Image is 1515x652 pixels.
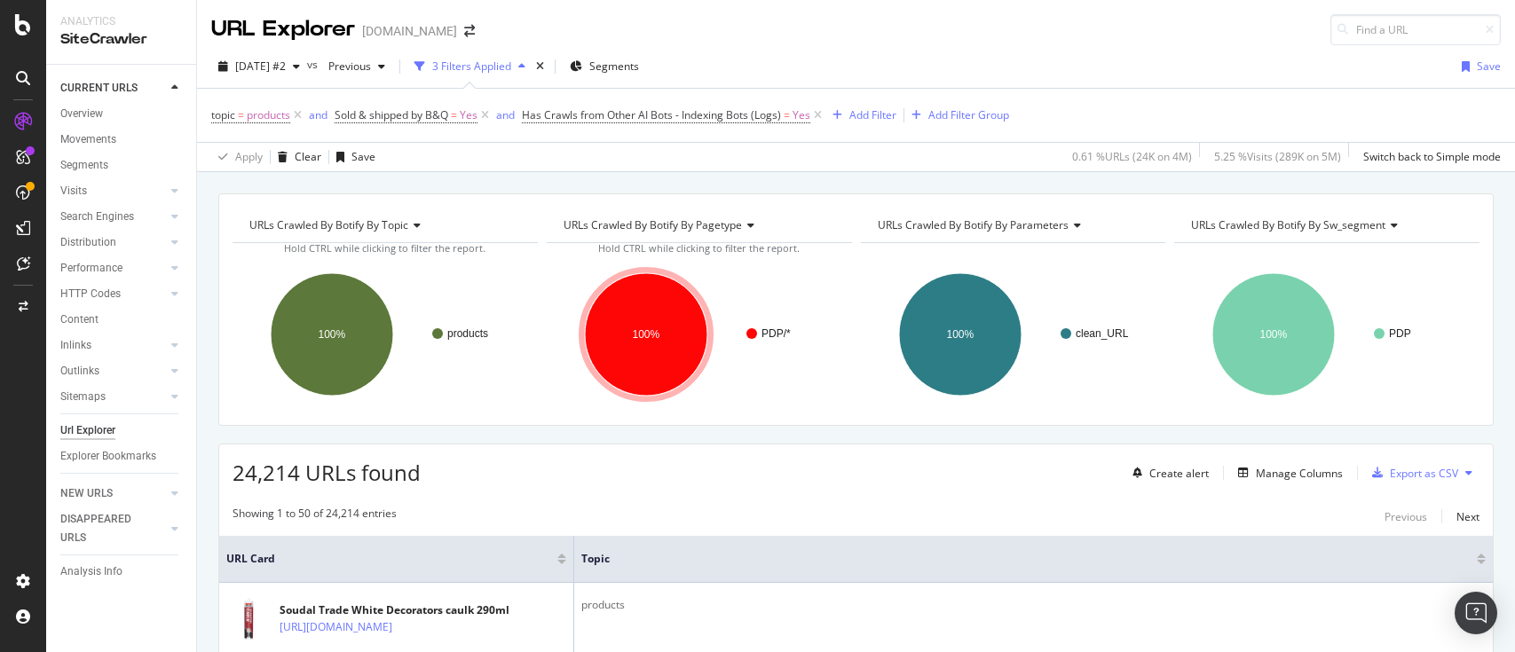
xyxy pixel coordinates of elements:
span: Yes [793,103,810,128]
div: 3 Filters Applied [432,59,511,74]
span: Segments [589,59,639,74]
span: Yes [460,103,477,128]
text: 100% [946,328,974,341]
span: 2025 Sep. 15th #2 [235,59,286,74]
button: Export as CSV [1365,459,1458,487]
button: Switch back to Simple mode [1356,143,1501,171]
text: 100% [1260,328,1288,341]
a: Explorer Bookmarks [60,447,184,466]
div: Search Engines [60,208,134,226]
div: A chart. [1174,257,1475,412]
div: Manage Columns [1256,466,1343,481]
div: SiteCrawler [60,29,182,50]
div: Performance [60,259,122,278]
a: Distribution [60,233,166,252]
h4: URLs Crawled By Botify By topic [246,211,522,240]
div: Movements [60,130,116,149]
text: 100% [319,328,346,341]
a: [URL][DOMAIN_NAME] [280,618,392,636]
div: Switch back to Simple mode [1363,149,1501,164]
span: topic [581,551,1450,567]
a: Segments [60,156,184,175]
div: Explorer Bookmarks [60,447,156,466]
div: Sitemaps [60,388,106,406]
div: Content [60,310,99,329]
span: URLs Crawled By Botify By pagetype [564,217,742,232]
div: Showing 1 to 50 of 24,214 entries [233,506,397,527]
div: products [581,597,1486,613]
span: vs [307,57,321,72]
button: Manage Columns [1231,462,1343,483]
div: Visits [60,182,87,200]
div: Clear [295,149,321,164]
svg: A chart. [547,257,848,412]
button: 3 Filters Applied [407,52,533,81]
span: Has Crawls from Other AI Bots - Indexing Bots (Logs) [522,107,781,122]
a: Analysis Info [60,562,184,581]
div: Distribution [60,233,116,252]
span: = [784,107,790,122]
div: Soudal Trade White Decorators caulk 290ml [280,602,509,618]
button: and [496,106,515,123]
span: = [238,107,244,122]
a: Content [60,310,184,329]
svg: A chart. [233,257,533,412]
div: HTTP Codes [60,285,121,303]
div: Outlinks [60,362,99,381]
div: Segments [60,156,108,175]
input: Find a URL [1330,14,1501,45]
span: products [247,103,290,128]
div: Open Intercom Messenger [1455,592,1497,634]
img: main image [226,597,271,641]
div: Overview [60,105,103,123]
a: Performance [60,259,166,278]
text: PDP [1389,327,1411,340]
a: Url Explorer [60,421,184,440]
div: Create alert [1149,466,1209,481]
div: arrow-right-arrow-left [464,25,475,37]
a: HTTP Codes [60,285,166,303]
div: [DOMAIN_NAME] [362,22,457,40]
div: Next [1456,509,1479,524]
button: Previous [321,52,392,81]
a: CURRENT URLS [60,79,166,98]
span: Hold CTRL while clicking to filter the report. [284,241,485,255]
a: Outlinks [60,362,166,381]
svg: A chart. [861,257,1162,412]
button: Create alert [1125,459,1209,487]
a: Visits [60,182,166,200]
text: 100% [632,328,659,341]
button: Save [1455,52,1501,81]
button: Add Filter Group [904,105,1009,126]
text: products [447,327,488,340]
button: Next [1456,506,1479,527]
a: Movements [60,130,184,149]
div: Add Filter Group [928,107,1009,122]
div: DISAPPEARED URLS [60,510,150,547]
button: Previous [1385,506,1427,527]
button: Save [329,143,375,171]
div: Add Filter [849,107,896,122]
button: [DATE] #2 [211,52,307,81]
div: times [533,58,548,75]
button: and [309,106,327,123]
div: Analysis Info [60,562,122,581]
span: 24,214 URLs found [233,458,421,487]
span: URLs Crawled By Botify By topic [249,217,408,232]
h4: URLs Crawled By Botify By pagetype [560,211,836,240]
span: Sold & shipped by B&Q [335,107,448,122]
a: DISAPPEARED URLS [60,510,166,547]
div: Export as CSV [1390,466,1458,481]
div: NEW URLS [60,484,113,503]
span: topic [211,107,235,122]
a: Inlinks [60,336,166,355]
div: Save [1477,59,1501,74]
button: Clear [271,143,321,171]
a: Search Engines [60,208,166,226]
button: Segments [563,52,646,81]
